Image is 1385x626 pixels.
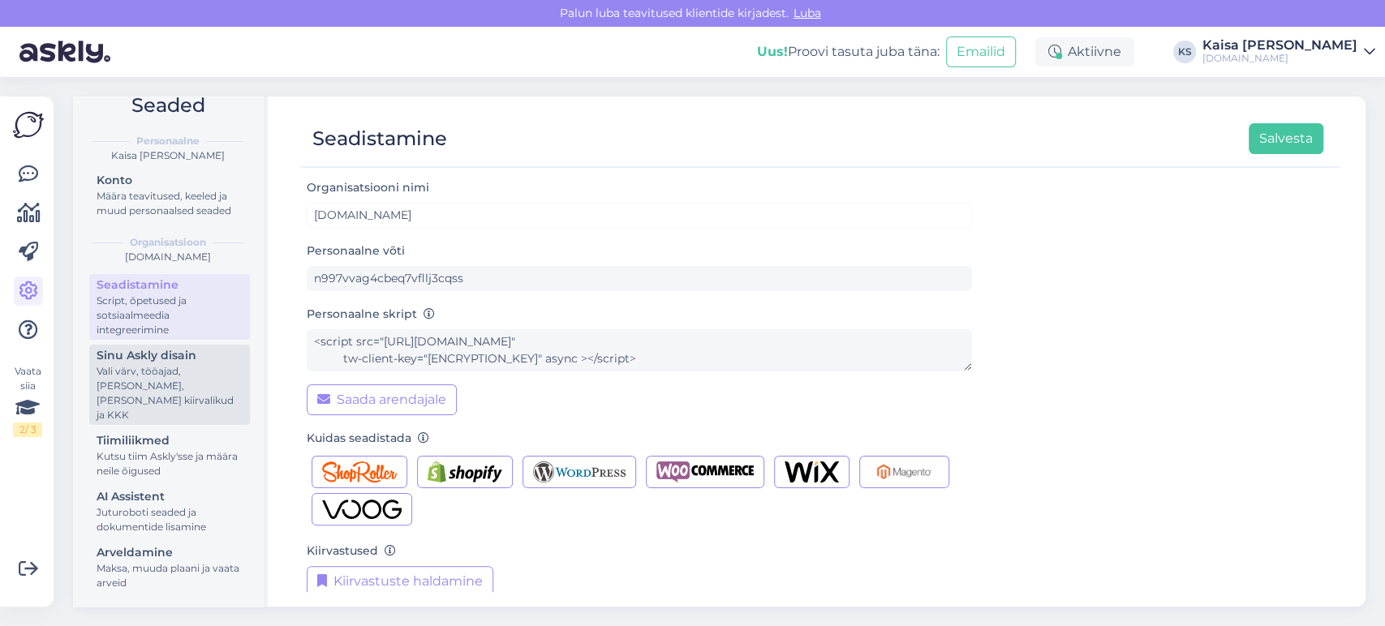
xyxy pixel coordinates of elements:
[428,461,502,482] img: Shopify
[13,109,44,140] img: Askly Logo
[1035,37,1134,66] div: Aktiivne
[1173,41,1196,63] div: KS
[97,432,243,449] div: Tiimiliikmed
[789,6,826,20] span: Luba
[97,544,243,561] div: Arveldamine
[307,430,429,447] label: Kuidas seadistada
[1249,123,1323,154] button: Salvesta
[322,499,402,520] img: Voog
[1202,39,1357,52] div: Kaisa [PERSON_NAME]
[307,179,436,196] label: Organisatsiooni nimi
[307,384,457,415] button: Saada arendajale
[97,505,243,534] div: Juturoboti seaded ja dokumentide lisamine
[13,364,42,437] div: Vaata siia
[307,542,396,560] label: Kiirvastused
[97,294,243,337] div: Script, õpetused ja sotsiaalmeedia integreerimine
[86,148,250,163] div: Kaisa [PERSON_NAME]
[946,36,1016,67] button: Emailid
[312,123,447,154] div: Seadistamine
[97,172,243,189] div: Konto
[89,486,250,537] a: AI AssistentJuturoboti seaded ja dokumentide lisamine
[307,306,435,323] label: Personaalne skript
[136,134,200,148] b: Personaalne
[97,364,243,422] div: Vali värv, tööajad, [PERSON_NAME], [PERSON_NAME] kiirvalikud ja KKK
[86,90,250,121] h2: Seaded
[307,329,972,371] textarea: <script src="[URL][DOMAIN_NAME]" tw-client-key="[ENCRYPTION_KEY]" async ></script>
[86,250,250,264] div: [DOMAIN_NAME]
[97,488,243,505] div: AI Assistent
[13,422,42,437] div: 2 / 3
[307,242,405,259] label: Personaalne võti
[97,561,243,590] div: Maksa, muuda plaani ja vaata arveid
[307,566,493,597] button: Kiirvastuste haldamine
[89,169,250,221] a: KontoMäära teavitused, keeled ja muud personaalsed seaded
[1202,39,1375,65] a: Kaisa [PERSON_NAME][DOMAIN_NAME]
[97,347,243,364] div: Sinu Askly disain
[97,449,243,478] div: Kutsu tiim Askly'sse ja määra neile õigused
[785,461,839,482] img: Wix
[89,542,250,593] a: ArveldamineMaksa, muuda plaani ja vaata arveid
[97,189,243,218] div: Määra teavitused, keeled ja muud personaalsed seaded
[656,461,754,482] img: Woocommerce
[89,274,250,340] a: SeadistamineScript, õpetused ja sotsiaalmeedia integreerimine
[757,44,788,59] b: Uus!
[89,345,250,425] a: Sinu Askly disainVali värv, tööajad, [PERSON_NAME], [PERSON_NAME] kiirvalikud ja KKK
[757,42,940,62] div: Proovi tasuta juba täna:
[322,461,397,482] img: Shoproller
[307,203,972,228] input: ABC Corporation
[533,461,626,482] img: Wordpress
[870,461,939,482] img: Magento
[130,235,206,250] b: Organisatsioon
[97,277,243,294] div: Seadistamine
[89,430,250,481] a: TiimiliikmedKutsu tiim Askly'sse ja määra neile õigused
[1202,52,1357,65] div: [DOMAIN_NAME]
